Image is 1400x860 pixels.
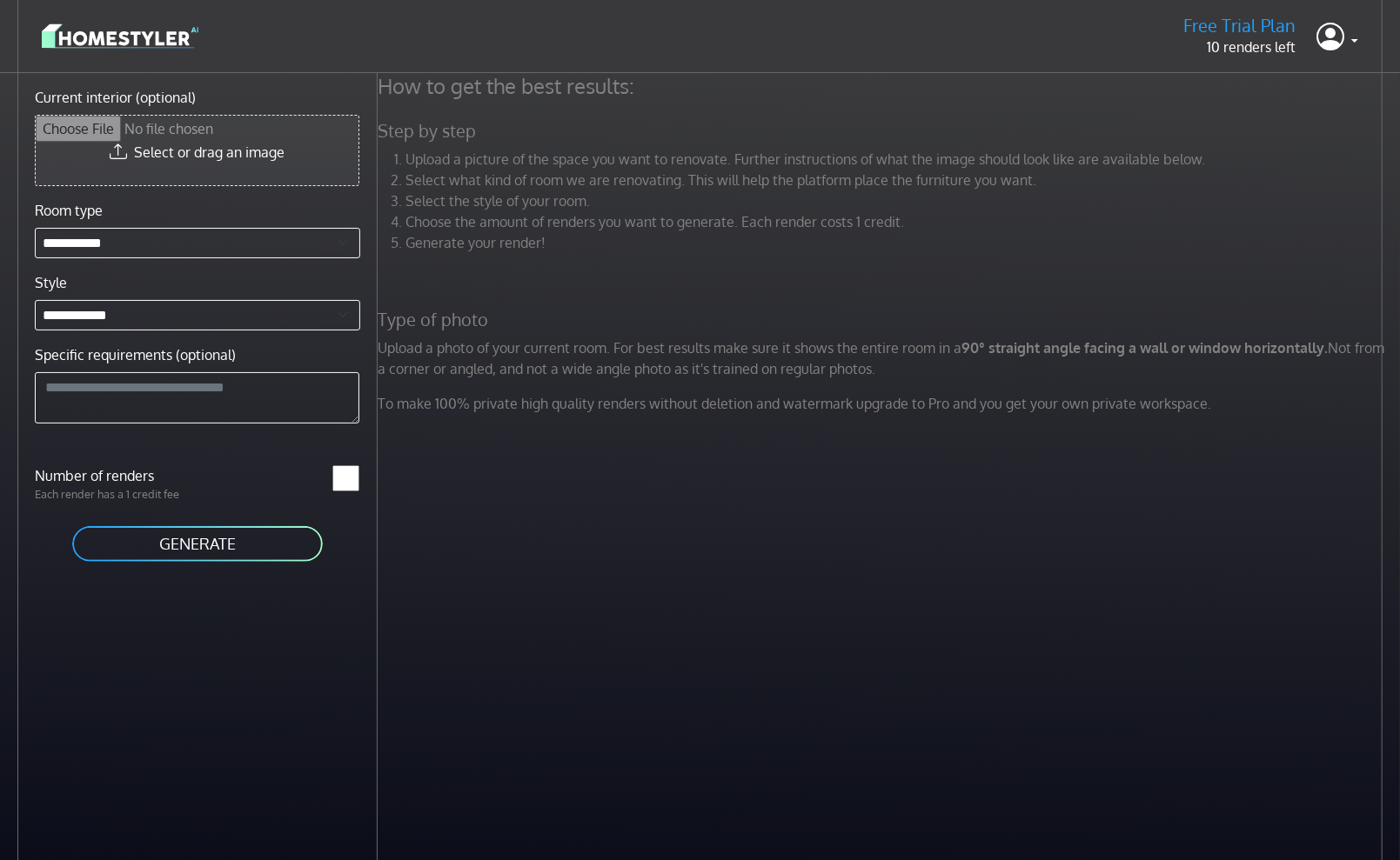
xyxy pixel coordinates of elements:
[367,120,1397,142] h5: Step by step
[405,170,1387,190] li: Select what kind of room we are renovating. This will help the platform place the furniture you w...
[35,200,103,221] label: Room type
[35,272,67,293] label: Style
[42,21,198,51] img: logo-3de290ba35641baa71223ecac5eacb59cb85b4c7fdf211dc9aaecaaee71ea2f8.svg
[367,309,1397,330] h5: Type of photo
[961,339,1328,357] strong: 90° straight angle facing a wall or window horizontally.
[405,211,1387,232] li: Choose the amount of renders you want to generate. Each render costs 1 credit.
[367,393,1397,414] p: To make 100% private high quality renders without deletion and watermark upgrade to Pro and you g...
[367,337,1397,379] p: Upload a photo of your current room. For best results make sure it shows the entire room in a Not...
[405,232,1387,253] li: Generate your render!
[24,465,198,486] label: Number of renders
[35,344,236,365] label: Specific requirements (optional)
[35,87,196,108] label: Current interior (optional)
[405,149,1387,170] li: Upload a picture of the space you want to renovate. Further instructions of what the image should...
[70,524,325,563] button: GENERATE
[405,190,1387,211] li: Select the style of your room.
[1183,37,1296,57] p: 10 renders left
[367,73,1397,99] h4: How to get the best results:
[1183,15,1296,37] h5: Free Trial Plan
[24,486,198,503] p: Each render has a 1 credit fee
